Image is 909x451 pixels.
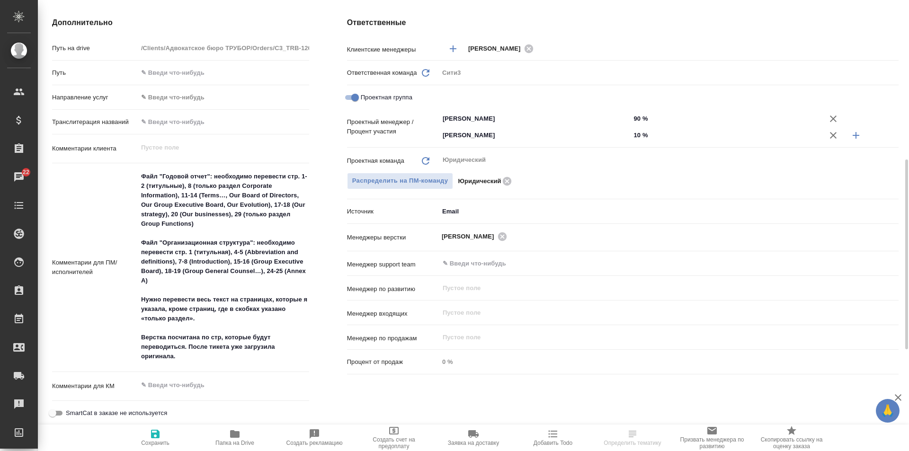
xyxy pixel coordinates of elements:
span: SmartCat в заказе не используется [66,408,167,418]
div: Сити3 [439,65,899,81]
button: 🙏 [876,399,900,423]
div: ✎ Введи что-нибудь [141,93,298,102]
h4: Ответственные [347,17,899,28]
input: ✎ Введи что-нибудь [138,66,309,80]
p: Менеджер по продажам [347,334,439,343]
span: Скопировать ссылку на оценку заказа [757,436,826,450]
span: Призвать менеджера по развитию [678,436,746,450]
span: Добавить Todo [534,440,572,446]
a: 22 [2,165,36,189]
button: Сохранить [116,424,195,451]
button: Распределить на ПМ-команду [347,173,454,189]
button: Определить тематику [593,424,672,451]
button: Open [625,118,627,120]
p: Клиентские менеджеры [347,45,439,54]
button: Добавить менеджера [442,37,464,60]
h4: Дополнительно [52,17,309,28]
span: Определить тематику [604,440,661,446]
input: ✎ Введи что-нибудь [442,258,864,269]
span: Заявка на доставку [448,440,499,446]
input: Пустое поле [442,283,876,294]
input: ✎ Введи что-нибудь [630,128,822,142]
input: Пустое поле [138,41,309,55]
span: 🙏 [880,401,896,421]
span: Распределить на ПМ-команду [352,176,448,186]
input: ✎ Введи что-нибудь [630,112,822,125]
div: [PERSON_NAME] [468,43,536,54]
p: Комментарии для КМ [52,381,138,391]
div: Email [439,203,899,220]
button: Open [625,134,627,136]
button: Добавить Todo [513,424,593,451]
input: ✎ Введи что-нибудь [138,115,309,129]
p: Менеджеры верстки [347,233,439,242]
p: Менеджер по развитию [347,284,439,294]
button: Open [893,236,895,238]
p: Процент от продаж [347,357,439,367]
p: Ответственная команда [347,68,417,78]
p: Менеджер входящих [347,309,439,318]
p: Менеджер support team [347,260,439,269]
p: Направление услуг [52,93,138,102]
p: Путь на drive [52,44,138,53]
p: Транслитерация названий [52,117,138,127]
p: Источник [347,207,439,216]
span: Папка на Drive [215,440,254,446]
div: ✎ Введи что-нибудь [138,89,309,106]
button: Open [893,263,895,265]
p: Путь [52,68,138,78]
span: 22 [17,168,35,177]
span: В заказе уже есть ответственный ПМ или ПМ группа [347,173,454,189]
p: Проектный менеджер / Процент участия [347,117,439,136]
button: Создать счет на предоплату [354,424,434,451]
p: Комментарии для ПМ/исполнителей [52,258,138,277]
input: Пустое поле [442,332,876,343]
span: Проектная группа [361,93,412,102]
span: Создать счет на предоплату [360,436,428,450]
button: Open [893,48,895,50]
span: Создать рекламацию [286,440,343,446]
button: Скопировать ссылку на оценку заказа [752,424,831,451]
span: Сохранить [141,440,169,446]
p: Комментарии клиента [52,144,138,153]
div: [PERSON_NAME] [442,230,510,242]
textarea: Файл "Годовой отчет": необходимо перевести стр. 1-2 (титульные), 8 (только раздел Corporate Infor... [138,168,309,364]
p: Проектная команда [347,156,404,166]
button: Призвать менеджера по развитию [672,424,752,451]
span: [PERSON_NAME] [442,232,500,241]
input: Пустое поле [439,355,899,369]
p: Юридический [458,177,501,186]
button: Заявка на доставку [434,424,513,451]
span: [PERSON_NAME] [468,44,526,53]
button: Добавить [845,124,867,147]
input: Пустое поле [442,307,876,318]
button: Создать рекламацию [275,424,354,451]
button: Папка на Drive [195,424,275,451]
